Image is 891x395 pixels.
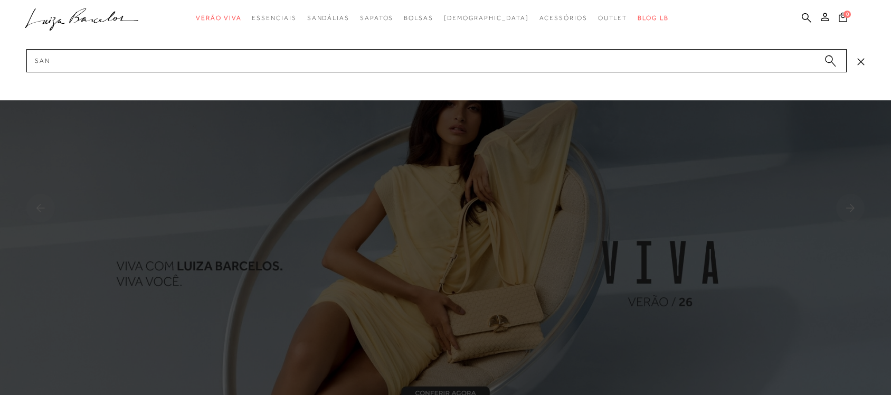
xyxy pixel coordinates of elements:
span: Bolsas [404,14,433,22]
span: Sandálias [307,14,349,22]
a: categoryNavScreenReaderText [307,8,349,28]
span: 0 [843,11,851,18]
a: categoryNavScreenReaderText [404,8,433,28]
span: Essenciais [252,14,296,22]
button: 0 [836,12,850,26]
span: Sapatos [360,14,393,22]
span: BLOG LB [638,14,668,22]
a: BLOG LB [638,8,668,28]
a: categoryNavScreenReaderText [598,8,628,28]
span: Acessórios [539,14,587,22]
span: Verão Viva [196,14,241,22]
input: Buscar. [26,49,847,72]
span: Outlet [598,14,628,22]
a: noSubCategoriesText [444,8,529,28]
span: [DEMOGRAPHIC_DATA] [444,14,529,22]
a: categoryNavScreenReaderText [196,8,241,28]
a: categoryNavScreenReaderText [252,8,296,28]
a: categoryNavScreenReaderText [360,8,393,28]
a: categoryNavScreenReaderText [539,8,587,28]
